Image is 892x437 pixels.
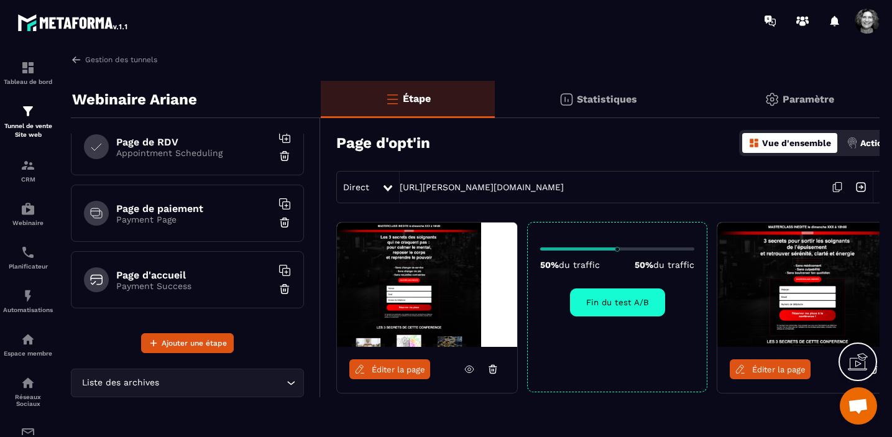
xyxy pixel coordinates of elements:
[3,263,53,270] p: Planificateur
[3,393,53,407] p: Réseaux Sociaux
[3,192,53,236] a: automationsautomationsWebinaire
[570,288,665,316] button: Fin du test A/B
[783,93,834,105] p: Paramètre
[116,136,272,148] h6: Page de RDV
[635,260,694,270] p: 50%
[162,337,227,349] span: Ajouter une étape
[71,54,82,65] img: arrow
[765,92,779,107] img: setting-gr.5f69749f.svg
[3,78,53,85] p: Tableau de bord
[840,387,877,425] div: Ouvrir le chat
[162,376,283,390] input: Search for option
[21,60,35,75] img: formation
[860,138,892,148] p: Actions
[3,51,53,94] a: formationformationTableau de bord
[71,54,157,65] a: Gestion des tunnels
[21,332,35,347] img: automations
[730,359,811,379] a: Éditer la page
[577,93,637,105] p: Statistiques
[3,236,53,279] a: schedulerschedulerPlanificateur
[116,148,272,158] p: Appointment Scheduling
[116,214,272,224] p: Payment Page
[372,365,425,374] span: Éditer la page
[141,333,234,353] button: Ajouter une étape
[403,93,431,104] p: Étape
[3,306,53,313] p: Automatisations
[21,158,35,173] img: formation
[21,245,35,260] img: scheduler
[748,137,760,149] img: dashboard-orange.40269519.svg
[653,260,694,270] span: du traffic
[3,219,53,226] p: Webinaire
[17,11,129,34] img: logo
[116,269,272,281] h6: Page d'accueil
[349,359,430,379] a: Éditer la page
[3,122,53,139] p: Tunnel de vente Site web
[21,201,35,216] img: automations
[71,369,304,397] div: Search for option
[400,182,564,192] a: [URL][PERSON_NAME][DOMAIN_NAME]
[3,366,53,416] a: social-networksocial-networkRéseaux Sociaux
[3,350,53,357] p: Espace membre
[540,260,600,270] p: 50%
[3,176,53,183] p: CRM
[385,91,400,106] img: bars-o.4a397970.svg
[847,137,858,149] img: actions.d6e523a2.png
[559,92,574,107] img: stats.20deebd0.svg
[3,279,53,323] a: automationsautomationsAutomatisations
[762,138,831,148] p: Vue d'ensemble
[72,87,197,112] p: Webinaire Ariane
[79,376,162,390] span: Liste des archives
[3,323,53,366] a: automationsautomationsEspace membre
[21,104,35,119] img: formation
[116,203,272,214] h6: Page de paiement
[116,281,272,291] p: Payment Success
[752,365,806,374] span: Éditer la page
[336,134,430,152] h3: Page d'opt'in
[337,223,517,347] img: image
[21,288,35,303] img: automations
[278,150,291,162] img: trash
[278,283,291,295] img: trash
[343,182,369,192] span: Direct
[278,216,291,229] img: trash
[21,375,35,390] img: social-network
[3,149,53,192] a: formationformationCRM
[559,260,600,270] span: du traffic
[3,94,53,149] a: formationformationTunnel de vente Site web
[849,175,873,199] img: arrow-next.bcc2205e.svg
